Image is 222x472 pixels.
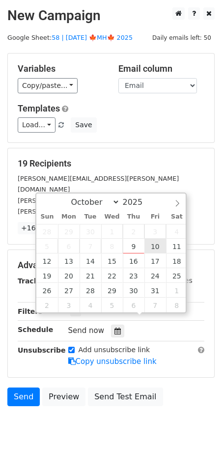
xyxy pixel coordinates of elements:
[166,298,188,312] span: November 8, 2025
[80,224,101,239] span: September 30, 2025
[80,239,101,253] span: October 7, 2025
[58,298,80,312] span: November 3, 2025
[52,34,133,41] a: 58 | [DATE] 🍁MH🍁 2025
[118,63,204,74] h5: Email column
[18,175,179,194] small: [PERSON_NAME][EMAIL_ADDRESS][PERSON_NAME][DOMAIN_NAME]
[7,34,133,41] small: Google Sheet:
[58,283,80,298] span: October 27, 2025
[79,345,150,355] label: Add unsubscribe link
[18,63,104,74] h5: Variables
[58,239,80,253] span: October 6, 2025
[80,283,101,298] span: October 28, 2025
[149,32,215,43] span: Daily emails left: 50
[144,298,166,312] span: November 7, 2025
[42,388,85,406] a: Preview
[71,117,96,133] button: Save
[18,346,66,354] strong: Unsubscribe
[80,298,101,312] span: November 4, 2025
[68,357,157,366] a: Copy unsubscribe link
[101,283,123,298] span: October 29, 2025
[166,239,188,253] span: October 11, 2025
[144,224,166,239] span: October 3, 2025
[123,268,144,283] span: October 23, 2025
[36,224,58,239] span: September 28, 2025
[123,214,144,220] span: Thu
[18,222,59,234] a: +16 more
[101,298,123,312] span: November 5, 2025
[144,268,166,283] span: October 24, 2025
[88,388,163,406] a: Send Test Email
[101,239,123,253] span: October 8, 2025
[80,214,101,220] span: Tue
[36,298,58,312] span: November 2, 2025
[7,388,40,406] a: Send
[7,7,215,24] h2: New Campaign
[36,268,58,283] span: October 19, 2025
[18,260,204,271] h5: Advanced
[144,253,166,268] span: October 17, 2025
[36,283,58,298] span: October 26, 2025
[123,298,144,312] span: November 6, 2025
[58,253,80,268] span: October 13, 2025
[144,214,166,220] span: Fri
[166,253,188,268] span: October 18, 2025
[154,276,192,286] label: UTM Codes
[18,208,179,215] small: [PERSON_NAME][EMAIL_ADDRESS][DOMAIN_NAME]
[144,239,166,253] span: October 10, 2025
[18,307,43,315] strong: Filters
[36,239,58,253] span: October 5, 2025
[166,214,188,220] span: Sat
[18,78,78,93] a: Copy/paste...
[36,253,58,268] span: October 12, 2025
[58,224,80,239] span: September 29, 2025
[58,214,80,220] span: Mon
[18,277,51,285] strong: Tracking
[123,283,144,298] span: October 30, 2025
[36,214,58,220] span: Sun
[173,425,222,472] iframe: Chat Widget
[18,158,204,169] h5: 19 Recipients
[101,214,123,220] span: Wed
[120,197,155,207] input: Year
[149,34,215,41] a: Daily emails left: 50
[18,197,179,204] small: [PERSON_NAME][EMAIL_ADDRESS][DOMAIN_NAME]
[101,224,123,239] span: October 1, 2025
[18,326,53,333] strong: Schedule
[80,253,101,268] span: October 14, 2025
[80,268,101,283] span: October 21, 2025
[68,326,105,335] span: Send now
[101,268,123,283] span: October 22, 2025
[166,268,188,283] span: October 25, 2025
[166,224,188,239] span: October 4, 2025
[144,283,166,298] span: October 31, 2025
[18,103,60,113] a: Templates
[123,239,144,253] span: October 9, 2025
[166,283,188,298] span: November 1, 2025
[18,117,55,133] a: Load...
[58,268,80,283] span: October 20, 2025
[101,253,123,268] span: October 15, 2025
[123,253,144,268] span: October 16, 2025
[123,224,144,239] span: October 2, 2025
